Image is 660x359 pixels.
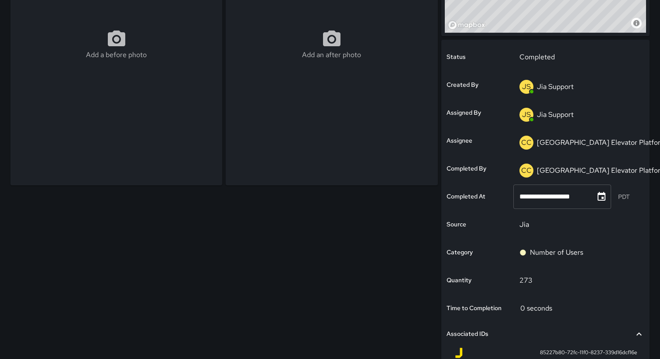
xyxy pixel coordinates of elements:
h6: Status [447,52,466,62]
h6: Category [447,248,473,257]
p: CC [521,165,532,176]
div: Associated IDs [447,324,644,344]
p: 273 [519,275,638,286]
h6: Completed At [447,192,485,202]
p: CC [521,137,532,148]
button: Choose date, selected date is Jul 31, 2025 [593,188,610,205]
h6: Completed By [447,164,486,174]
p: Add an after photo [302,50,361,60]
p: Jia Support [537,82,574,91]
p: JS [522,82,531,92]
p: 0 seconds [520,304,552,313]
h6: Time to Completion [447,304,502,313]
p: Completed [519,52,638,62]
p: PDT [618,192,630,201]
p: Jia Support [537,110,574,119]
h6: Quantity [447,276,471,285]
h6: Assigned By [447,108,481,118]
h6: Source [447,220,466,229]
p: Number of Users [530,247,583,258]
p: Jia [519,219,638,230]
span: 85227b80-72fc-11f0-8237-339d16dcf16e [540,349,637,357]
h6: Associated IDs [447,329,488,339]
p: JS [522,109,531,120]
h6: Created By [447,80,478,90]
p: Add a before photo [86,50,147,60]
h6: Assignee [447,136,472,146]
